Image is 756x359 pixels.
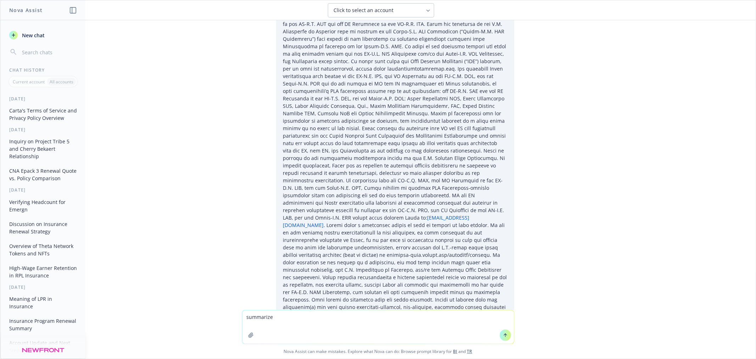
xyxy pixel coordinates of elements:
button: Overview of Theta Network Tokens and NFTs [6,240,80,259]
button: Account Update and Next Steps [6,337,80,356]
button: Insurance Program Renewal Summary [6,315,80,334]
div: [DATE] [1,187,85,193]
div: [DATE] [1,96,85,102]
button: Meaning of LPR in Insurance [6,293,80,312]
span: Click to select an account [334,7,394,14]
button: Verifying Headcount for Emergn [6,196,80,215]
button: Inquiry on Project Tribe 5 and Cherry Bekaert Relationship [6,136,80,162]
div: [DATE] [1,127,85,133]
textarea: summarize [242,310,514,344]
button: CNA Epack 3 Renewal Quote vs. Policy Comparison [6,165,80,184]
a: TR [467,348,472,354]
button: New chat [6,29,80,42]
h1: Nova Assist [9,6,43,14]
button: Click to select an account [328,3,434,17]
button: Carta's Terms of Service and Privacy Policy Overview [6,105,80,124]
button: High-Wage Earner Retention in RPL Insurance [6,262,80,281]
input: Search chats [21,47,77,57]
button: Discussion on Insurance Renewal Strategy [6,218,80,237]
p: Current account [13,79,45,85]
p: All accounts [50,79,73,85]
span: Nova Assist can make mistakes. Explore what Nova can do: Browse prompt library for and [3,344,753,359]
div: [DATE] [1,284,85,290]
a: BI [453,348,458,354]
div: Chat History [1,67,85,73]
span: New chat [21,32,45,39]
